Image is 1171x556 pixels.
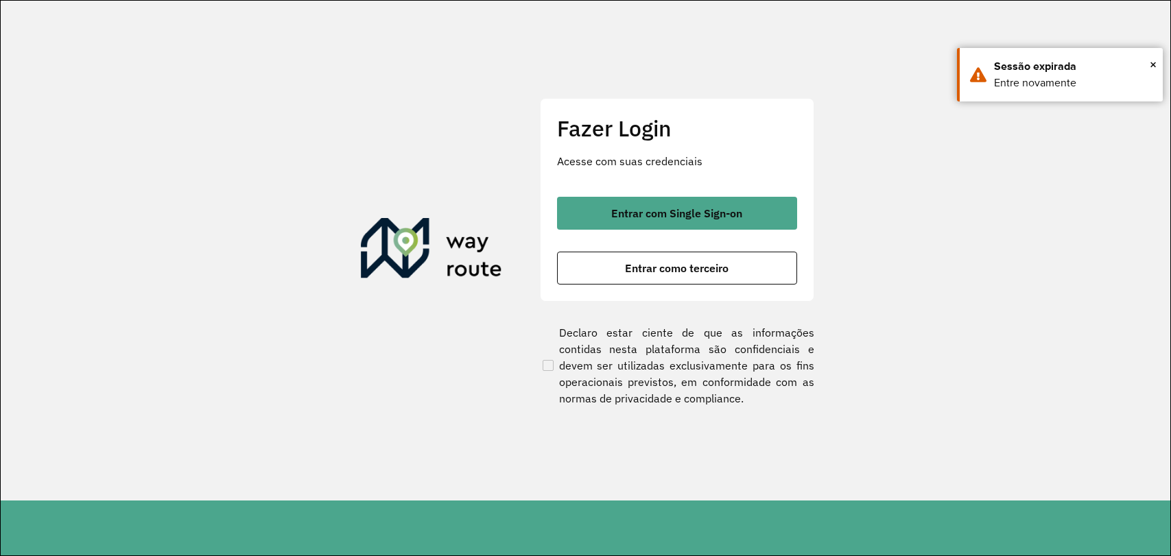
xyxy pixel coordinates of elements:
[557,153,797,169] p: Acesse com suas credenciais
[557,252,797,285] button: button
[361,218,502,284] img: Roteirizador AmbevTech
[1150,54,1157,75] button: Close
[540,324,814,407] label: Declaro estar ciente de que as informações contidas nesta plataforma são confidenciais e devem se...
[1150,54,1157,75] span: ×
[611,208,742,219] span: Entrar com Single Sign-on
[557,115,797,141] h2: Fazer Login
[994,58,1152,75] div: Sessão expirada
[994,75,1152,91] div: Entre novamente
[557,197,797,230] button: button
[625,263,729,274] span: Entrar como terceiro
